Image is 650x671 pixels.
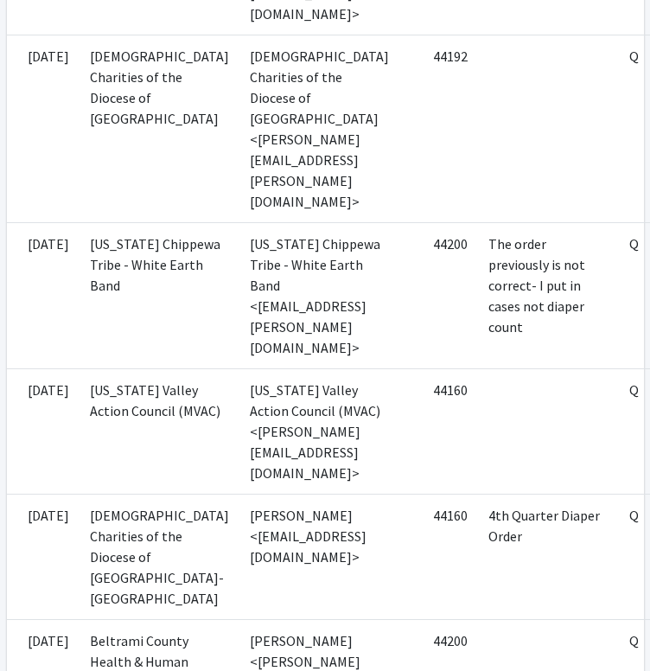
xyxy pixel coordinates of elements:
td: 44192 [399,35,478,223]
td: [US_STATE] Chippewa Tribe - White Earth Band [80,223,239,369]
td: The order previously is not correct- I put in cases not diaper count [478,223,619,369]
td: [DATE] [7,495,80,620]
td: [DEMOGRAPHIC_DATA] Charities of the Diocese of [GEOGRAPHIC_DATA] <[PERSON_NAME][EMAIL_ADDRESS][PE... [239,35,399,223]
td: 44160 [399,369,478,495]
td: [PERSON_NAME] <[EMAIL_ADDRESS][DOMAIN_NAME]> [239,495,399,620]
td: 44200 [399,223,478,369]
td: [DATE] [7,35,80,223]
abbr: Quantity [629,235,639,252]
abbr: Quantity [629,632,639,649]
td: 4th Quarter Diaper Order [478,495,619,620]
td: [DEMOGRAPHIC_DATA] Charities of the Diocese of [GEOGRAPHIC_DATA]-[GEOGRAPHIC_DATA] [80,495,239,620]
td: [US_STATE] Chippewa Tribe - White Earth Band <[EMAIL_ADDRESS][PERSON_NAME][DOMAIN_NAME]> [239,223,399,369]
td: [DATE] [7,369,80,495]
td: [DEMOGRAPHIC_DATA] Charities of the Diocese of [GEOGRAPHIC_DATA] [80,35,239,223]
td: [US_STATE] Valley Action Council (MVAC) [80,369,239,495]
abbr: Quantity [629,507,639,524]
td: [DATE] [7,223,80,369]
abbr: Quantity [629,48,639,65]
abbr: Quantity [629,381,639,399]
td: [US_STATE] Valley Action Council (MVAC) <[PERSON_NAME][EMAIL_ADDRESS][DOMAIN_NAME]> [239,369,399,495]
td: 44160 [399,495,478,620]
